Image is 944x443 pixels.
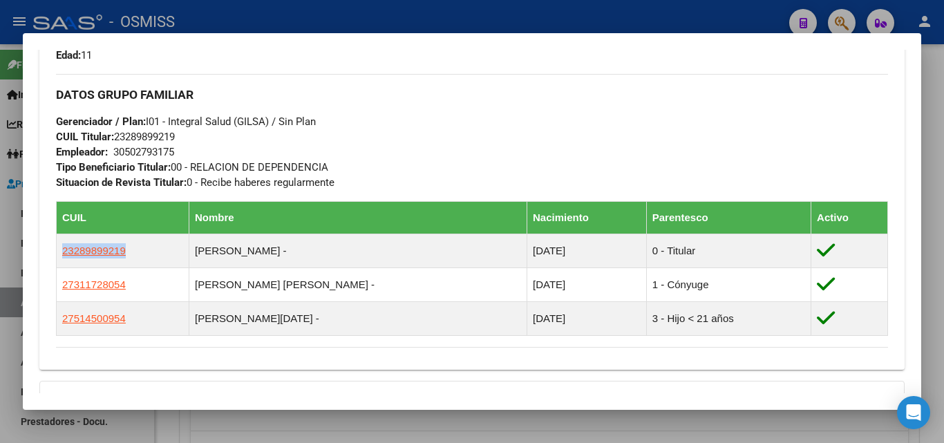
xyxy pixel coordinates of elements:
[62,245,126,256] span: 23289899219
[56,115,146,128] strong: Gerenciador / Plan:
[646,302,811,336] td: 3 - Hijo < 21 años
[811,202,888,234] th: Activo
[189,302,527,336] td: [PERSON_NAME][DATE] -
[56,115,316,128] span: I01 - Integral Salud (GILSA) / Sin Plan
[56,146,108,158] strong: Empleador:
[56,49,92,62] span: 11
[56,176,334,189] span: 0 - Recibe haberes regularmente
[56,131,175,143] span: 23289899219
[57,202,189,234] th: CUIL
[646,234,811,268] td: 0 - Titular
[56,161,171,173] strong: Tipo Beneficiario Titular:
[62,312,126,324] span: 27514500954
[56,87,888,102] h3: DATOS GRUPO FAMILIAR
[62,279,126,290] span: 27311728054
[189,234,527,268] td: [PERSON_NAME] -
[527,268,647,302] td: [DATE]
[113,144,174,160] div: 30502793175
[56,161,328,173] span: 00 - RELACION DE DEPENDENCIA
[56,49,81,62] strong: Edad:
[189,202,527,234] th: Nombre
[897,396,930,429] div: Open Intercom Messenger
[646,202,811,234] th: Parentesco
[56,131,114,143] strong: CUIL Titular:
[646,268,811,302] td: 1 - Cónyuge
[527,302,647,336] td: [DATE]
[527,234,647,268] td: [DATE]
[527,202,647,234] th: Nacimiento
[56,176,187,189] strong: Situacion de Revista Titular:
[189,268,527,302] td: [PERSON_NAME] [PERSON_NAME] -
